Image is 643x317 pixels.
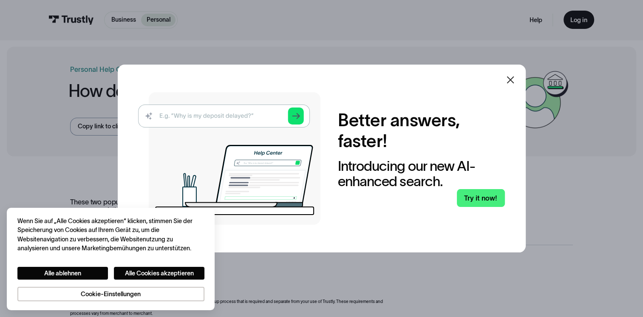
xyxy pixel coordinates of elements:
div: Datenschutz [17,217,204,302]
div: Cookie banner [7,208,215,310]
div: Wenn Sie auf „Alle Cookies akzeptieren“ klicken, stimmen Sie der Speicherung von Cookies auf Ihre... [17,217,204,253]
button: Cookie-Einstellungen [17,287,204,302]
h2: Better answers, faster! [338,110,504,152]
div: Introducing our new AI-enhanced search. [338,158,504,189]
a: Try it now! [457,189,505,207]
button: Alle ablehnen [17,267,108,280]
button: Alle Cookies akzeptieren [114,267,204,280]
